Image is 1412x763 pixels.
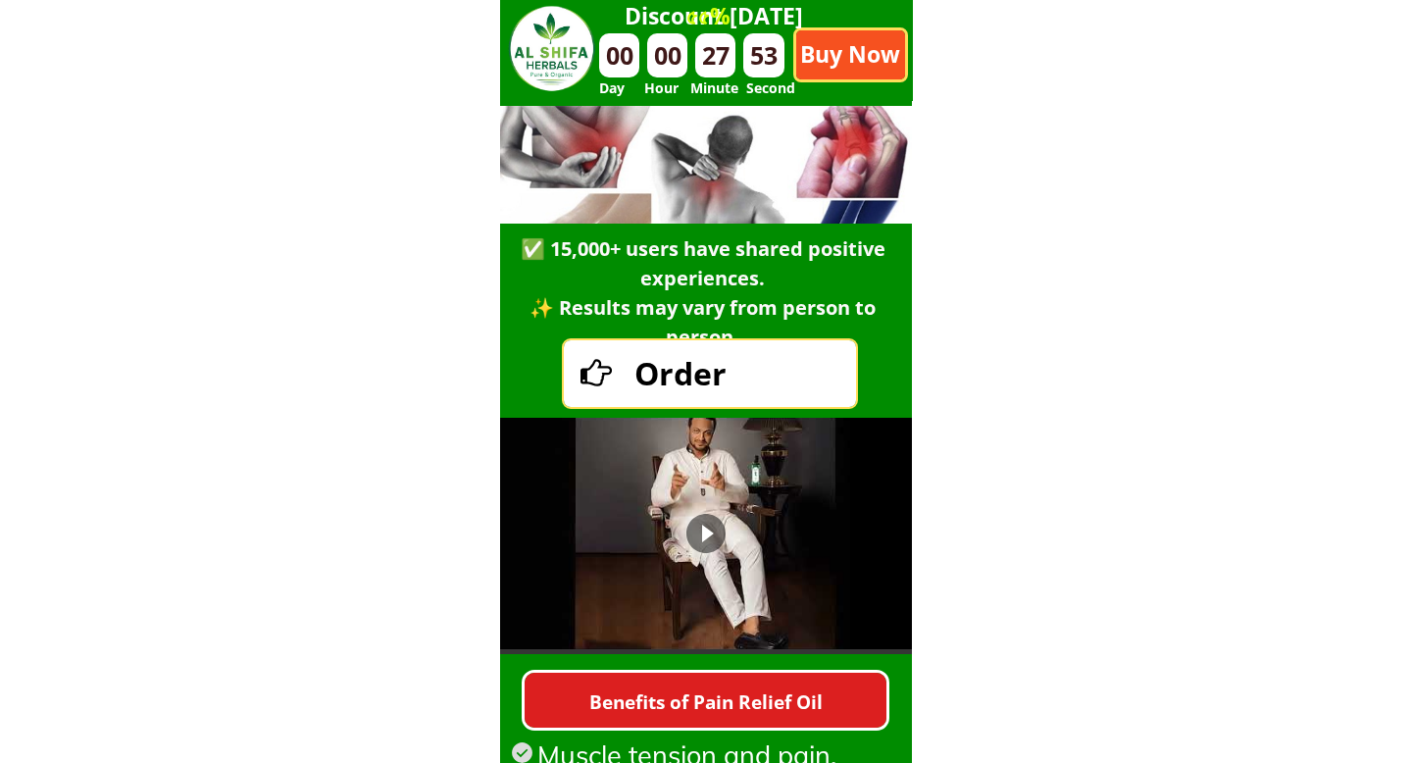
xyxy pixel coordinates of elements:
[529,294,876,350] font: ✨ Results may vary from person to person.
[634,352,727,394] font: Order
[796,30,905,79] p: Buy Now
[589,688,823,714] font: Benefits of Pain Relief Oil
[521,235,885,291] font: ✅ 15,000+ users have shared positive experiences.
[599,77,870,99] h3: Day Hour Minute Second
[700,84,747,102] font: Minute
[500,418,912,649] iframe: Shakib Al Hasan | "Nothing is impossible with Al Shifa Herbal Oil."Hỏi ChatGPT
